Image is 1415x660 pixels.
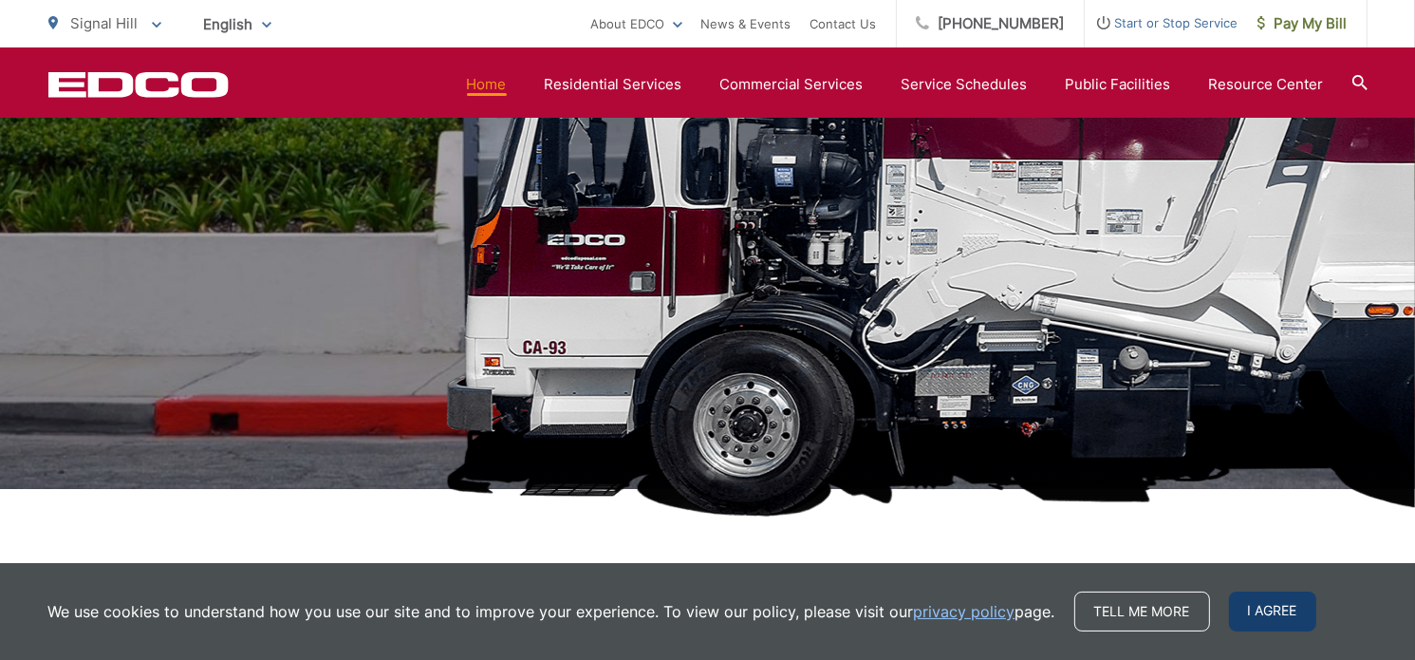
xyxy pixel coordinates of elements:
a: Tell me more [1074,592,1210,632]
span: I agree [1229,592,1316,632]
a: Public Facilities [1066,73,1171,96]
a: Resource Center [1209,73,1324,96]
a: EDCD logo. Return to the homepage. [48,71,229,98]
a: Contact Us [810,12,877,35]
span: English [190,8,286,41]
a: News & Events [701,12,791,35]
a: About EDCO [591,12,682,35]
p: We use cookies to understand how you use our site and to improve your experience. To view our pol... [48,600,1055,623]
a: Service Schedules [902,73,1028,96]
span: Signal Hill [71,14,139,32]
a: Residential Services [545,73,682,96]
a: Commercial Services [720,73,864,96]
span: Pay My Bill [1257,12,1348,35]
a: privacy policy [914,600,1015,623]
a: Home [467,73,507,96]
